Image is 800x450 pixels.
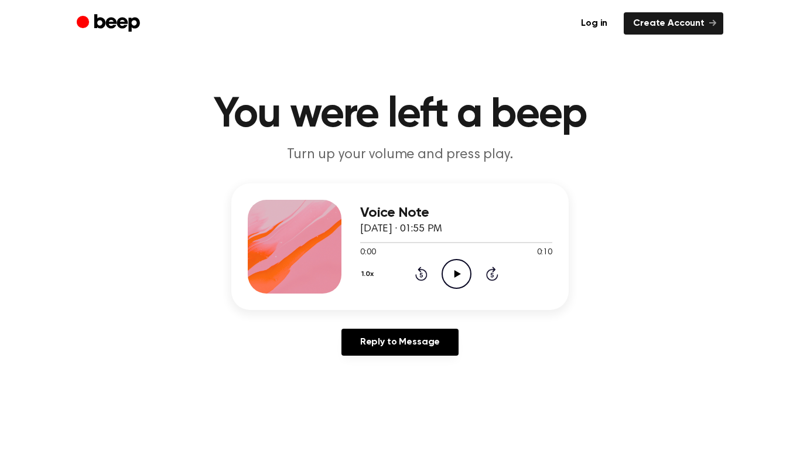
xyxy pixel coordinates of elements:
p: Turn up your volume and press play. [175,145,625,165]
a: Create Account [624,12,723,35]
span: 0:00 [360,247,375,259]
button: 1.0x [360,264,378,284]
span: 0:10 [537,247,552,259]
a: Beep [77,12,143,35]
span: [DATE] · 01:55 PM [360,224,442,234]
h3: Voice Note [360,205,552,221]
h1: You were left a beep [100,94,700,136]
a: Log in [572,12,617,35]
a: Reply to Message [341,329,459,356]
